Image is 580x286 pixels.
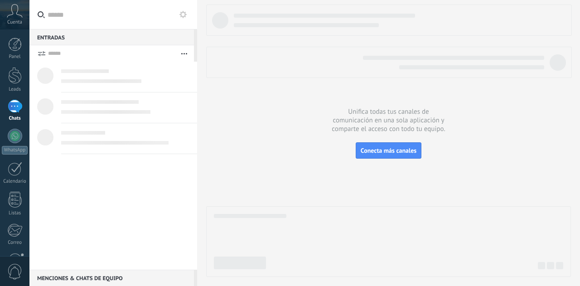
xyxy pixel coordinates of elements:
[356,142,421,159] button: Conecta más canales
[2,210,28,216] div: Listas
[2,179,28,184] div: Calendario
[361,146,416,155] span: Conecta más canales
[29,29,194,45] div: Entradas
[7,19,22,25] span: Cuenta
[2,87,28,92] div: Leads
[2,54,28,60] div: Panel
[2,116,28,121] div: Chats
[2,146,28,155] div: WhatsApp
[2,240,28,246] div: Correo
[29,270,194,286] div: Menciones & Chats de equipo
